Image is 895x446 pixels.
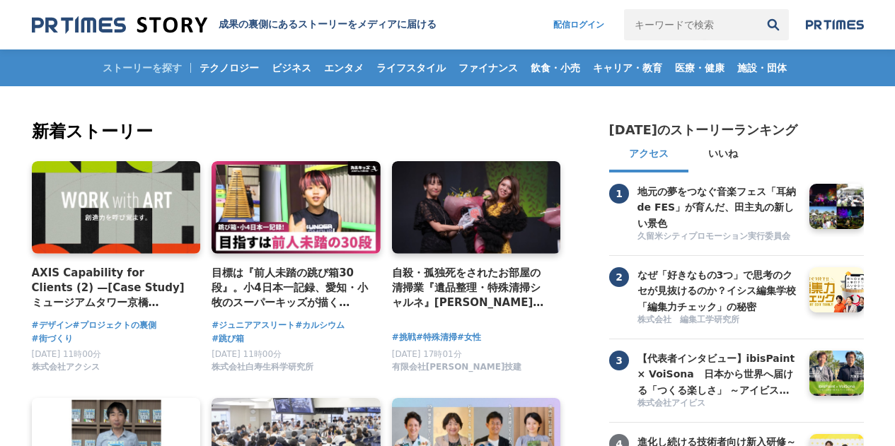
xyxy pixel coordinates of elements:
h3: なぜ「好きなもの3つ」で思考のクセが見抜けるのか？イシス編集学校「編集力チェック」の秘密 [637,267,799,315]
a: #ジュニアアスリート [212,319,295,332]
span: ライフスタイル [371,61,451,74]
span: 株式会社アイビス [637,397,705,409]
span: 飲食・小売 [525,61,586,74]
h1: 成果の裏側にあるストーリーをメディアに届ける [219,18,437,31]
span: テクノロジー [194,61,265,74]
a: 地元の夢をつなぐ音楽フェス「耳納 de FES」が育んだ、田主丸の新しい景色 [637,184,799,229]
button: いいね [688,139,758,172]
a: 株式会社 編集工学研究所 [637,314,799,327]
img: prtimes [806,19,864,30]
a: #挑戦 [392,331,416,344]
a: エンタメ [318,49,369,86]
span: ビジネス [266,61,317,74]
a: テクノロジー [194,49,265,86]
span: [DATE] 17時01分 [392,349,462,359]
a: なぜ「好きなもの3つ」で思考のクセが見抜けるのか？イシス編集学校「編集力チェック」の秘密 [637,267,799,312]
img: 成果の裏側にあるストーリーをメディアに届ける [32,16,207,35]
a: #プロジェクトの裏側 [73,319,156,332]
a: 株式会社アイビス [637,397,799,411]
a: #女性 [457,331,481,344]
a: 施設・団体 [732,49,792,86]
a: 株式会社アクシス [32,365,100,375]
a: #街づくり [32,332,73,346]
a: 株式会社白寿生科学研究所 [212,365,313,375]
h2: 新着ストーリー [32,119,564,144]
span: エンタメ [318,61,369,74]
h2: [DATE]のストーリーランキング [609,122,798,139]
a: 久留米シティプロモーション実行委員会 [637,230,799,244]
span: 医療・健康 [669,61,730,74]
a: #特殊清掃 [416,331,457,344]
span: 1 [609,184,629,204]
a: 成果の裏側にあるストーリーをメディアに届ける 成果の裏側にあるストーリーをメディアに届ける [32,16,437,35]
a: ビジネス [266,49,317,86]
h3: 【代表者インタビュー】ibisPaint × VoiSona 日本から世界へ届ける「つくる楽しさ」 ～アイビスがテクノスピーチと挑戦する、新しい創作文化の形成～ [637,351,799,398]
span: 株式会社 編集工学研究所 [637,314,739,326]
button: アクセス [609,139,688,172]
span: キャリア・教育 [587,61,668,74]
span: 株式会社アクシス [32,361,100,373]
span: ファイナンス [453,61,524,74]
span: 3 [609,351,629,370]
a: #カルシウム [295,319,345,332]
a: 配信ログイン [539,9,618,40]
a: ファイナンス [453,49,524,86]
a: キャリア・教育 [587,49,668,86]
span: [DATE] 11時00分 [32,349,102,359]
a: 目標は『前人未踏の跳び箱30段』。小4日本一記録、愛知・小牧のスーパーキッズが描く[PERSON_NAME]とは？ [212,265,369,311]
span: 有限会社[PERSON_NAME]技建 [392,361,522,373]
h3: 地元の夢をつなぐ音楽フェス「耳納 de FES」が育んだ、田主丸の新しい景色 [637,184,799,231]
span: 2 [609,267,629,287]
span: 久留米シティプロモーション実行委員会 [637,230,790,242]
a: #跳び箱 [212,332,244,346]
a: 有限会社[PERSON_NAME]技建 [392,365,522,375]
a: ライフスタイル [371,49,451,86]
a: 飲食・小売 [525,49,586,86]
span: 施設・団体 [732,61,792,74]
a: 【代表者インタビュー】ibisPaint × VoiSona 日本から世界へ届ける「つくる楽しさ」 ～アイビスがテクノスピーチと挑戦する、新しい創作文化の形成～ [637,351,799,396]
span: 株式会社白寿生科学研究所 [212,361,313,373]
a: #デザイン [32,319,73,332]
span: [DATE] 11時00分 [212,349,282,359]
button: 検索 [758,9,789,40]
a: AXIS Capability for Clients (2) —[Case Study] ミュージアムタワー京橋 「WORK with ART」 [32,265,190,311]
input: キーワードで検索 [624,9,758,40]
a: 自殺・孤独死をされたお部屋の清掃業『遺品整理・特殊清掃シャルネ』[PERSON_NAME]がBeauty [GEOGRAPHIC_DATA][PERSON_NAME][GEOGRAPHIC_DA... [392,265,550,311]
a: 医療・健康 [669,49,730,86]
